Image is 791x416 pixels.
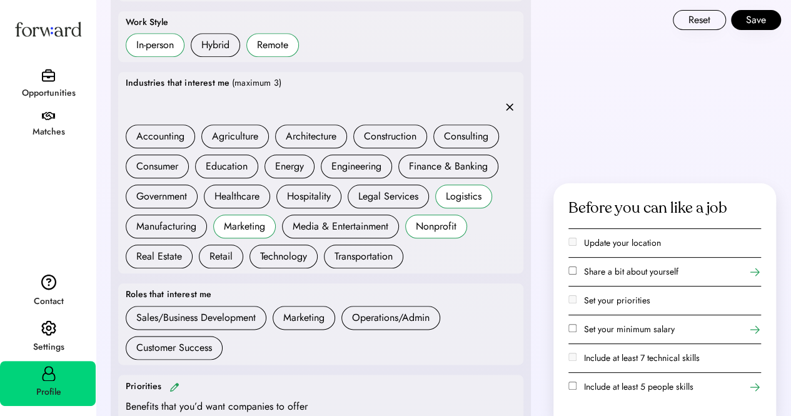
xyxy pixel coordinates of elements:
div: Marketing [224,219,265,234]
div: Customer Success [136,340,212,355]
button: Reset [673,10,726,30]
button: Save [731,10,781,30]
div: Marketing [283,310,325,325]
img: contact.svg [41,274,56,290]
div: Healthcare [214,189,259,204]
div: Retail [209,249,233,264]
div: Settings [1,340,96,355]
label: Share a bit about yourself [584,265,678,278]
div: Benefits that you’d want companies to offer [126,399,308,414]
div: Construction [364,129,416,144]
div: Agriculture [212,129,258,144]
div: Contact [1,294,96,309]
div: Consumer [136,159,178,174]
div: Consulting [444,129,488,144]
div: Energy [275,159,304,174]
div: Remote [257,38,288,53]
div: Real Estate [136,249,182,264]
div: Nonprofit [416,219,456,234]
div: Before you can like a job [568,198,727,218]
div: Accounting [136,129,184,144]
div: Priorities [126,380,162,393]
div: Hospitality [287,189,331,204]
div: (maximum 3) [232,77,281,89]
img: pencil.svg [169,382,179,392]
img: Forward logo [13,10,84,48]
div: In-person [136,38,174,53]
div: Logistics [446,189,481,204]
div: Transportation [335,249,393,264]
div: Operations/Admin [352,310,430,325]
div: Finance & Banking [409,159,488,174]
div: Matches [1,124,96,140]
div: Hybrid [201,38,229,53]
div: Profile [1,385,96,400]
img: handshake.svg [42,112,55,121]
img: briefcase.svg [42,69,55,82]
div: Industries that interest me [126,77,229,89]
div: Engineering [331,159,381,174]
div: Manufacturing [136,219,196,234]
div: Government [136,189,187,204]
div: Opportunities [1,86,96,101]
div: Education [206,159,248,174]
label: Set your priorities [584,294,650,307]
div: Technology [260,249,307,264]
div: Legal Services [358,189,418,204]
div: Sales/Business Development [136,310,256,325]
label: Update your location [584,236,661,249]
div: Architecture [286,129,336,144]
img: settings.svg [41,320,56,337]
div: Roles that interest me [126,288,211,301]
div: Media & Entertainment [293,219,388,234]
label: Set your minimum salary [584,323,675,335]
label: Include at least 7 technical skills [584,352,700,364]
label: Include at least 5 people skills [584,380,693,393]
